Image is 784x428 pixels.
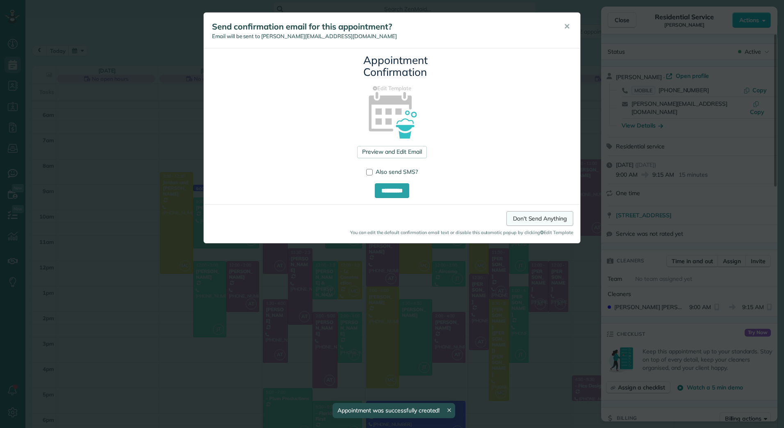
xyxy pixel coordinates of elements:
[376,168,418,175] span: Also send SMS?
[333,403,456,418] div: Appointment was successfully created!
[357,146,426,158] a: Preview and Edit Email
[363,55,421,78] h3: Appointment Confirmation
[356,77,429,151] img: appointment_confirmation_icon-141e34405f88b12ade42628e8c248340957700ab75a12ae832a8710e9b578dc5.png
[564,22,570,31] span: ✕
[506,211,573,226] a: Don't Send Anything
[211,229,573,236] small: You can edit the default confirmation email text or disable this automatic popup by clicking Edit...
[212,33,397,39] span: Email will be sent to [PERSON_NAME][EMAIL_ADDRESS][DOMAIN_NAME]
[212,21,552,32] h5: Send confirmation email for this appointment?
[210,84,574,92] a: Edit Template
